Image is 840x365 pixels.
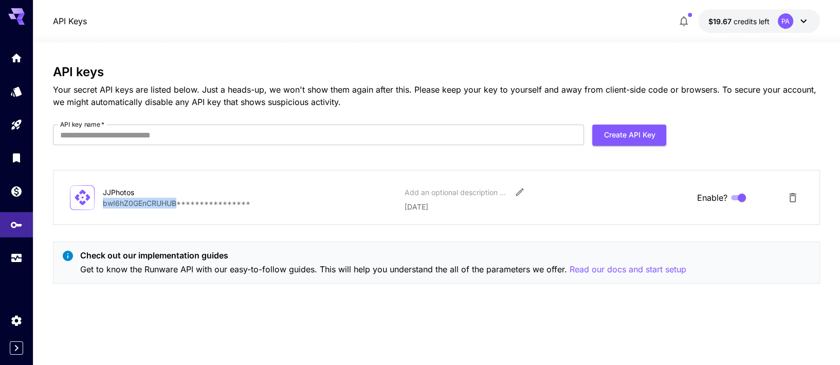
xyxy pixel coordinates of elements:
button: Expand sidebar [10,341,23,355]
div: Home [10,51,23,64]
button: $19.6709PA [698,9,820,33]
span: Enable? [697,192,727,204]
div: Wallet [10,185,23,198]
p: Get to know the Runware API with our easy-to-follow guides. This will help you understand the all... [80,263,686,276]
h3: API keys [53,65,820,79]
p: [DATE] [404,201,688,212]
button: Create API Key [592,125,666,146]
a: API Keys [53,15,87,27]
nav: breadcrumb [53,15,87,27]
div: API Keys [10,215,23,228]
div: Add an optional description or comment [404,187,507,198]
div: Usage [10,252,23,265]
p: Your secret API keys are listed below. Just a heads-up, we won't show them again after this. Plea... [53,83,820,108]
span: credits left [734,17,770,26]
button: Delete API Key [782,187,803,208]
button: Read our docs and start setup [570,263,686,276]
p: Check out our implementation guides [80,249,686,262]
div: PA [778,13,793,29]
div: Settings [10,314,23,327]
div: JJPhotos [103,187,206,198]
span: $19.67 [708,17,734,26]
label: API key name [60,120,104,129]
div: Models [10,85,23,98]
button: Edit [510,183,529,201]
div: Library [10,151,23,164]
div: $19.6709 [708,16,770,27]
div: Playground [10,118,23,131]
